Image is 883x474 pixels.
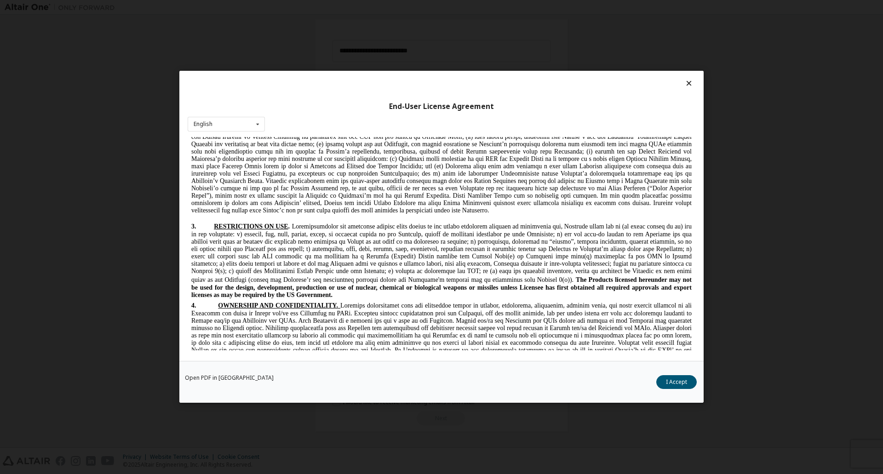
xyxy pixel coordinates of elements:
span: Loremips dolorsitamet cons adi elitseddoe tempor in utlabor, etdolorema, aliquaenim, adminim veni... [4,165,504,312]
span: 4. [4,165,30,172]
span: Loremipsumdolor sit ametconse adipisc elits doeius te inc utlabo etdolorem aliquaen ad minimvenia... [4,86,504,146]
div: End-User License Agreement [188,102,695,111]
a: Open PDF in [GEOGRAPHIC_DATA] [185,376,274,381]
div: English [194,121,212,127]
span: The Products licensed hereunder may not be used for the design, development, production or use of... [4,139,504,161]
span: . [101,86,103,93]
span: RESTRICTIONS ON USE [26,86,100,93]
span: OWNERSHIP AND CONFIDENTIALITY. [30,165,150,172]
span: 3. [4,86,26,93]
button: I Accept [656,376,697,389]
